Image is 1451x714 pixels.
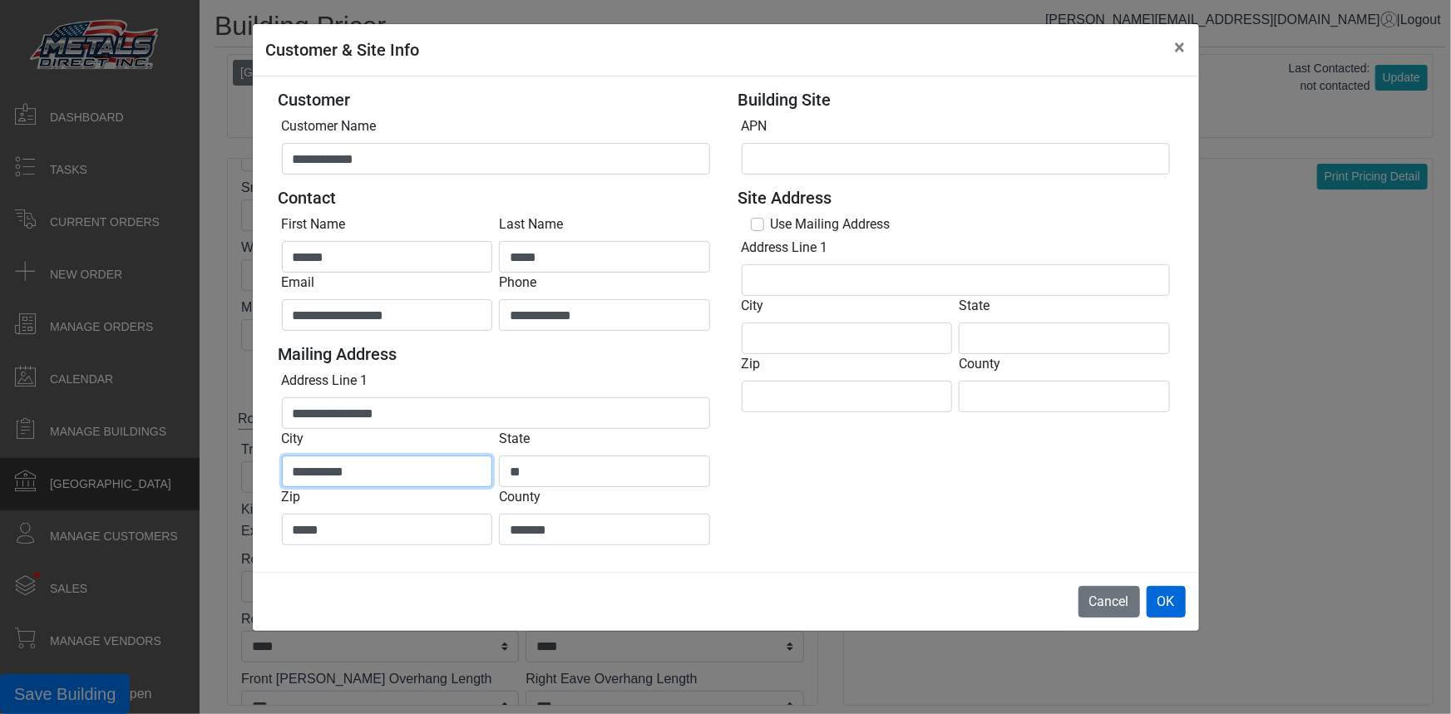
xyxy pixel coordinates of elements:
[266,37,420,62] h5: Customer & Site Info
[279,188,713,208] h5: Contact
[1078,586,1140,618] button: Cancel
[282,371,368,391] label: Address Line 1
[959,296,990,316] label: State
[279,90,713,110] h5: Customer
[282,429,304,449] label: City
[282,273,315,293] label: Email
[742,354,761,374] label: Zip
[771,214,891,234] label: Use Mailing Address
[1162,24,1199,71] button: Close
[959,354,1000,374] label: County
[499,487,540,507] label: County
[282,214,346,234] label: First Name
[282,487,301,507] label: Zip
[282,116,377,136] label: Customer Name
[1147,586,1186,618] button: OK
[742,296,764,316] label: City
[738,90,1173,110] h5: Building Site
[738,188,1173,208] h5: Site Address
[499,429,530,449] label: State
[279,344,713,364] h5: Mailing Address
[499,273,536,293] label: Phone
[742,116,767,136] label: APN
[742,238,828,258] label: Address Line 1
[499,214,563,234] label: Last Name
